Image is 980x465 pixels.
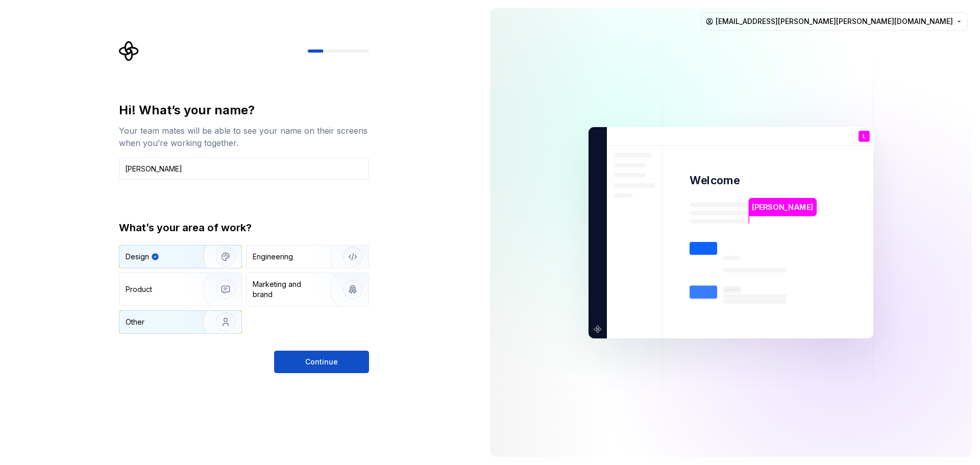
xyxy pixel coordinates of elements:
p: Welcome [690,173,740,188]
div: Marketing and brand [253,279,322,300]
input: Han Solo [119,157,369,180]
button: [EMAIL_ADDRESS][PERSON_NAME][PERSON_NAME][DOMAIN_NAME] [701,12,968,31]
svg: Supernova Logo [119,41,139,61]
span: Continue [305,357,338,367]
div: Other [126,317,144,327]
div: Your team mates will be able to see your name on their screens when you’re working together. [119,125,369,149]
p: L [863,133,866,139]
p: [PERSON_NAME] [752,201,813,212]
div: What’s your area of work? [119,221,369,235]
div: Design [126,252,149,262]
div: Engineering [253,252,293,262]
div: Product [126,284,152,295]
button: Continue [274,351,369,373]
div: Hi! What’s your name? [119,102,369,118]
span: [EMAIL_ADDRESS][PERSON_NAME][PERSON_NAME][DOMAIN_NAME] [716,16,953,27]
